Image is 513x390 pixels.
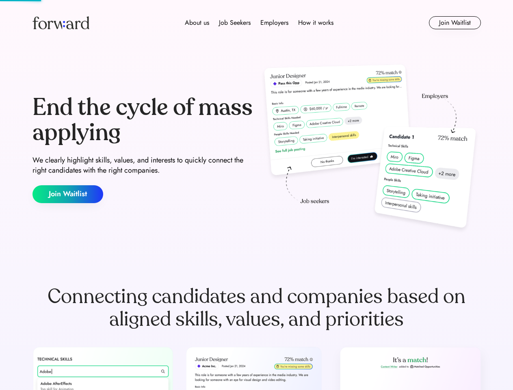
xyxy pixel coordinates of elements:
div: End the cycle of mass applying [32,95,253,145]
button: Join Waitlist [429,16,481,29]
div: How it works [298,18,333,28]
div: We clearly highlight skills, values, and interests to quickly connect the right candidates with t... [32,155,253,175]
div: Connecting candidates and companies based on aligned skills, values, and priorities [32,285,481,331]
div: Employers [260,18,288,28]
div: Job Seekers [219,18,251,28]
div: About us [185,18,209,28]
img: hero-image.png [260,62,481,236]
img: Forward logo [32,16,89,29]
button: Join Waitlist [32,185,103,203]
